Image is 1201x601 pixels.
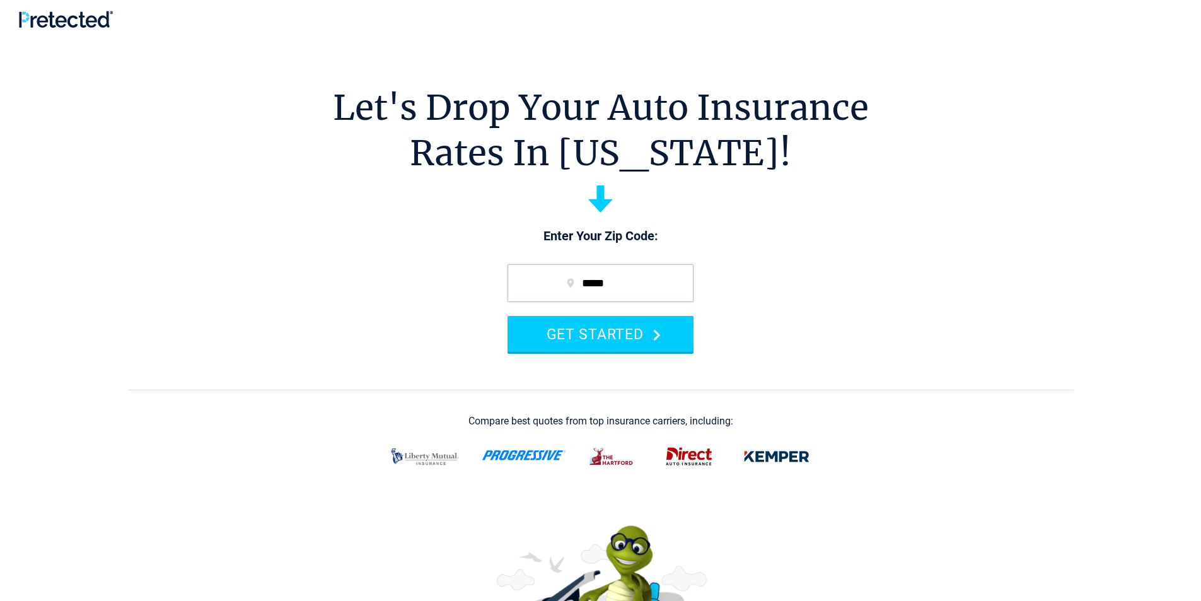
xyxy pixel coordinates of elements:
[482,450,566,460] img: progressive
[735,440,818,473] img: kemper
[508,316,693,352] button: GET STARTED
[658,440,720,473] img: direct
[19,11,113,28] img: Pretected Logo
[333,85,869,176] h1: Let's Drop Your Auto Insurance Rates In [US_STATE]!
[383,440,467,473] img: liberty
[581,440,643,473] img: thehartford
[508,264,693,302] input: zip code
[495,228,706,245] p: Enter Your Zip Code:
[468,416,733,427] div: Compare best quotes from top insurance carriers, including:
